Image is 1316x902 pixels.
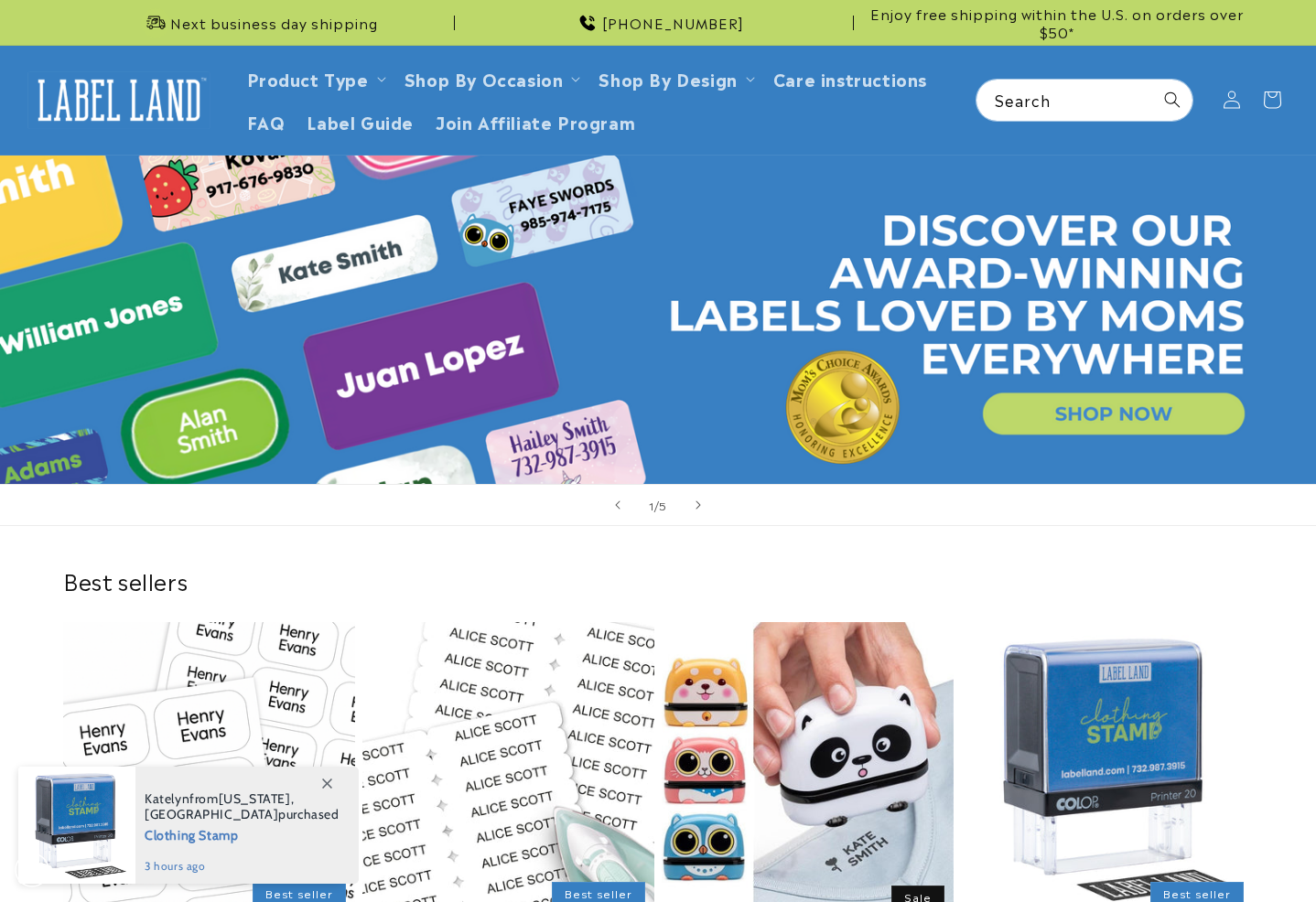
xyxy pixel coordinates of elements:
[394,57,588,100] summary: Shop By Occasion
[170,14,378,32] span: Next business day shipping
[27,71,210,128] img: Label Land
[436,111,635,132] span: Join Affiliate Program
[236,57,394,100] summary: Product Type
[602,14,744,32] span: [PHONE_NUMBER]
[598,485,638,525] button: Previous slide
[588,57,761,100] summary: Shop By Design
[145,806,278,822] span: [GEOGRAPHIC_DATA]
[861,5,1253,40] span: Enjoy free shipping within the U.S. on orders over $50*
[219,790,291,807] span: [US_STATE]
[145,790,189,807] span: Katelyn
[405,68,564,89] span: Shop By Occasion
[307,111,414,132] span: Label Guide
[247,66,369,91] a: Product Type
[599,66,737,91] a: Shop By Design
[659,496,667,514] span: 5
[773,68,927,89] span: Care instructions
[236,100,297,143] a: FAQ
[247,111,286,132] span: FAQ
[425,100,646,143] a: Join Affiliate Program
[762,57,938,100] a: Care instructions
[654,496,660,514] span: /
[145,791,340,822] span: from , purchased
[649,496,654,514] span: 1
[1152,80,1192,120] button: Search
[296,100,425,143] a: Label Guide
[63,566,1253,595] h2: Best sellers
[21,65,218,135] a: Label Land
[1133,823,1298,884] iframe: Gorgias live chat messenger
[678,485,718,525] button: Next slide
